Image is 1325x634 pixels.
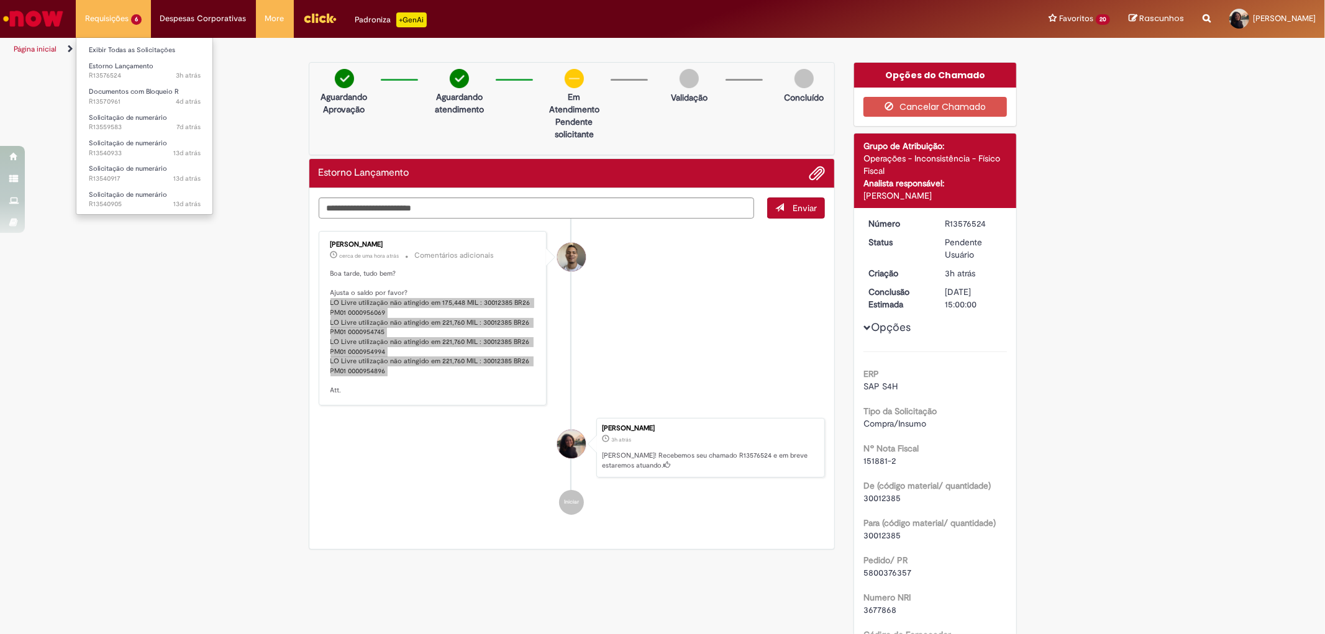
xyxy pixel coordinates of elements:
[544,115,604,140] p: Pendente solicitante
[863,381,898,392] span: SAP S4H
[89,148,201,158] span: R13540933
[680,69,699,88] img: img-circle-grey.png
[784,91,824,104] p: Concluído
[330,241,537,248] div: [PERSON_NAME]
[429,91,489,115] p: Aguardando atendimento
[863,480,991,491] b: De (código material/ quantidade)
[863,530,901,541] span: 30012385
[355,12,427,27] div: Padroniza
[76,85,213,108] a: Aberto R13570961 : Documentos com Bloqueio R
[863,492,901,504] span: 30012385
[863,455,896,466] span: 151881-2
[173,199,201,209] span: 13d atrás
[863,517,996,528] b: Para (código material/ quantidade)
[1059,12,1093,25] span: Favoritos
[265,12,285,25] span: More
[89,87,179,96] span: Documentos com Bloqueio R
[863,152,1007,177] div: Operações - Inconsistência - Físico Fiscal
[795,69,814,88] img: img-circle-grey.png
[396,12,427,27] p: +GenAi
[544,91,604,115] p: Em Atendimento
[303,9,337,27] img: click_logo_yellow_360x200.png
[9,38,874,61] ul: Trilhas de página
[809,165,825,181] button: Adicionar anexos
[14,44,57,54] a: Página inicial
[330,269,537,396] p: Boa tarde, tudo bem? Ajusta o saldo por favor? LO Livre utilização não atingido em 175,448 MIL : ...
[176,122,201,132] span: 7d atrás
[335,69,354,88] img: check-circle-green.png
[89,97,201,107] span: R13570961
[863,189,1007,202] div: [PERSON_NAME]
[89,190,167,199] span: Solicitação de numerário
[89,199,201,209] span: R13540905
[854,63,1016,88] div: Opções do Chamado
[173,148,201,158] span: 13d atrás
[863,443,919,454] b: Nº Nota Fiscal
[557,430,586,458] div: Camily Vitoria Silva Sousa
[863,567,911,578] span: 5800376357
[1139,12,1184,24] span: Rascunhos
[76,137,213,160] a: Aberto R13540933 : Solicitação de numerário
[863,604,896,615] span: 3677868
[319,219,826,527] ul: Histórico de tíquete
[1096,14,1110,25] span: 20
[863,97,1007,117] button: Cancelar Chamado
[176,97,201,106] span: 4d atrás
[89,164,167,173] span: Solicitação de numerário
[76,162,213,185] a: Aberto R13540917 : Solicitação de numerário
[176,71,201,80] time: 29/09/2025 12:18:42
[173,199,201,209] time: 16/09/2025 16:43:33
[89,71,201,81] span: R13576524
[945,286,1003,310] div: [DATE] 15:00:00
[173,148,201,158] time: 16/09/2025 16:47:06
[1,6,65,31] img: ServiceNow
[319,418,826,478] li: Camily Vitoria Silva Sousa
[945,268,975,279] span: 3h atrás
[945,267,1003,279] div: 29/09/2025 12:18:41
[859,267,936,279] dt: Criação
[415,250,494,261] small: Comentários adicionais
[89,113,167,122] span: Solicitação de numerário
[319,168,409,179] h2: Estorno Lançamento Histórico de tíquete
[793,202,817,214] span: Enviar
[340,252,399,260] span: cerca de uma hora atrás
[863,368,879,379] b: ERP
[945,236,1003,261] div: Pendente Usuário
[76,60,213,83] a: Aberto R13576524 : Estorno Lançamento
[671,91,708,104] p: Validação
[131,14,142,25] span: 6
[160,12,247,25] span: Despesas Corporativas
[76,188,213,211] a: Aberto R13540905 : Solicitação de numerário
[859,236,936,248] dt: Status
[176,71,201,80] span: 3h atrás
[863,418,926,429] span: Compra/Insumo
[1253,13,1316,24] span: [PERSON_NAME]
[863,177,1007,189] div: Analista responsável:
[863,555,908,566] b: Pedido/ PR
[76,37,213,215] ul: Requisições
[557,243,586,271] div: Joziano De Jesus Oliveira
[863,140,1007,152] div: Grupo de Atribuição:
[89,174,201,184] span: R13540917
[945,217,1003,230] div: R13576524
[76,111,213,134] a: Aberto R13559583 : Solicitação de numerário
[945,268,975,279] time: 29/09/2025 12:18:41
[173,174,201,183] time: 16/09/2025 16:45:41
[565,69,584,88] img: circle-minus.png
[450,69,469,88] img: check-circle-green.png
[176,122,201,132] time: 23/09/2025 15:00:56
[602,451,818,470] p: [PERSON_NAME]! Recebemos seu chamado R13576524 e em breve estaremos atuando.
[611,436,631,443] time: 29/09/2025 12:18:41
[89,138,167,148] span: Solicitação de numerário
[76,43,213,57] a: Exibir Todas as Solicitações
[176,97,201,106] time: 26/09/2025 14:51:34
[859,286,936,310] dt: Conclusão Estimada
[602,425,818,432] div: [PERSON_NAME]
[767,197,825,219] button: Enviar
[611,436,631,443] span: 3h atrás
[1129,13,1184,25] a: Rascunhos
[863,592,911,603] b: Numero NRI
[863,405,937,417] b: Tipo da Solicitação
[314,91,375,115] p: Aguardando Aprovação
[319,197,755,219] textarea: Digite sua mensagem aqui...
